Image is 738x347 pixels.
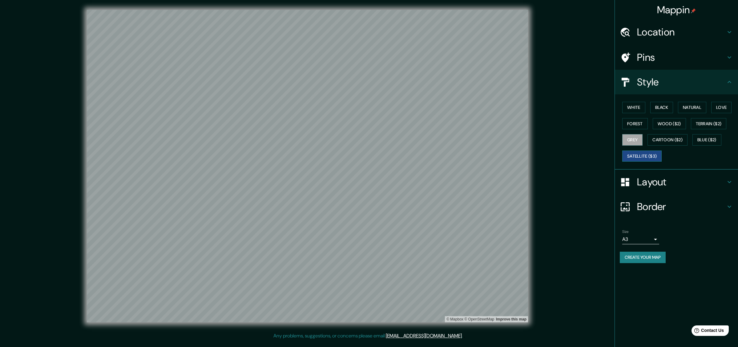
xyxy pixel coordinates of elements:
button: Satellite ($3) [622,151,662,162]
button: Grey [622,134,643,146]
img: pin-icon.png [691,8,696,13]
h4: Layout [637,176,726,188]
div: Pins [615,45,738,70]
button: Blue ($2) [692,134,721,146]
button: Black [650,102,673,113]
label: Size [622,229,629,234]
button: Wood ($2) [653,118,686,130]
div: Layout [615,170,738,194]
button: White [622,102,645,113]
button: Terrain ($2) [691,118,727,130]
div: . [463,332,464,340]
h4: Pins [637,51,726,64]
h4: Location [637,26,726,38]
a: OpenStreetMap [464,317,494,321]
a: Mapbox [446,317,463,321]
button: Create your map [620,252,666,263]
canvas: Map [87,10,528,322]
h4: Style [637,76,726,88]
div: . [464,332,465,340]
a: Map feedback [496,317,526,321]
button: Cartoon ($2) [647,134,688,146]
div: Style [615,70,738,94]
div: A3 [622,234,659,244]
button: Love [711,102,732,113]
iframe: Help widget launcher [683,323,731,340]
p: Any problems, suggestions, or concerns please email . [273,332,463,340]
div: Location [615,20,738,44]
div: Border [615,194,738,219]
a: [EMAIL_ADDRESS][DOMAIN_NAME] [386,333,462,339]
button: Natural [678,102,706,113]
h4: Mappin [657,4,696,16]
button: Forest [622,118,648,130]
h4: Border [637,200,726,213]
